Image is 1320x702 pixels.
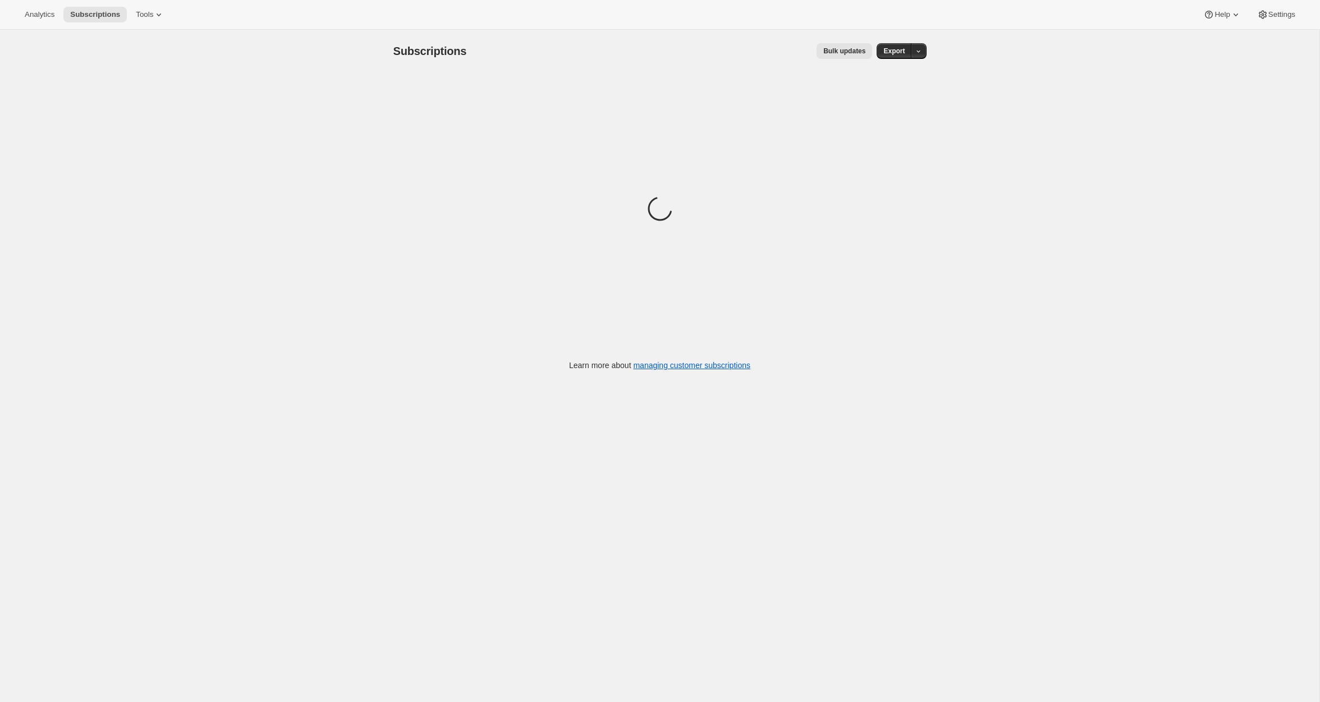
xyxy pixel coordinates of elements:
[1250,7,1302,22] button: Settings
[393,45,467,57] span: Subscriptions
[883,47,905,56] span: Export
[136,10,153,19] span: Tools
[1197,7,1248,22] button: Help
[1214,10,1230,19] span: Help
[823,47,865,56] span: Bulk updates
[70,10,120,19] span: Subscriptions
[1268,10,1295,19] span: Settings
[877,43,911,59] button: Export
[25,10,54,19] span: Analytics
[63,7,127,22] button: Subscriptions
[817,43,872,59] button: Bulk updates
[18,7,61,22] button: Analytics
[569,360,750,371] p: Learn more about
[129,7,171,22] button: Tools
[633,361,750,370] a: managing customer subscriptions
